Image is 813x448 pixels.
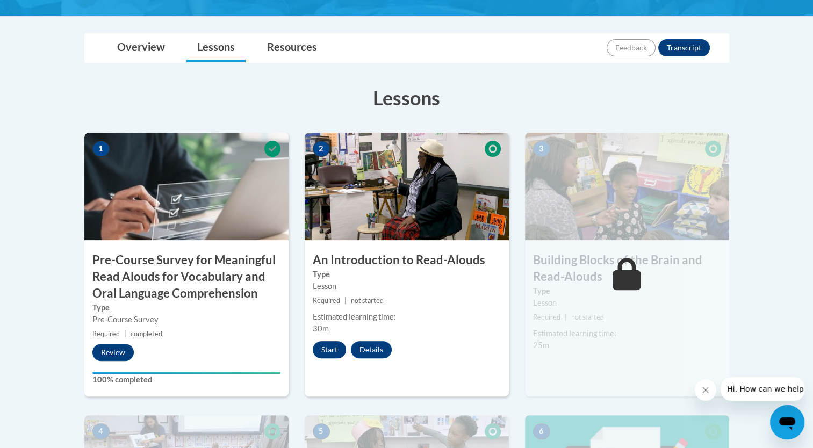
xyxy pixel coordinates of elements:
[84,84,729,111] h3: Lessons
[186,34,246,62] a: Lessons
[313,324,329,333] span: 30m
[533,313,560,321] span: Required
[770,405,804,439] iframe: Button to launch messaging window
[92,141,110,157] span: 1
[84,133,289,240] img: Course Image
[533,141,550,157] span: 3
[525,252,729,285] h3: Building Blocks of the Brain and Read-Alouds
[313,423,330,439] span: 5
[533,285,721,297] label: Type
[525,133,729,240] img: Course Image
[313,341,346,358] button: Start
[305,133,509,240] img: Course Image
[313,280,501,292] div: Lesson
[305,252,509,269] h3: An Introduction to Read-Alouds
[92,314,280,326] div: Pre-Course Survey
[351,341,392,358] button: Details
[313,311,501,323] div: Estimated learning time:
[533,297,721,309] div: Lesson
[344,297,347,305] span: |
[313,297,340,305] span: Required
[721,377,804,401] iframe: Message from company
[131,330,162,338] span: completed
[92,302,280,314] label: Type
[92,330,120,338] span: Required
[571,313,604,321] span: not started
[533,328,721,339] div: Estimated learning time:
[565,313,567,321] span: |
[92,372,280,374] div: Your progress
[84,252,289,301] h3: Pre-Course Survey for Meaningful Read Alouds for Vocabulary and Oral Language Comprehension
[533,423,550,439] span: 6
[313,269,501,280] label: Type
[92,344,134,361] button: Review
[92,423,110,439] span: 4
[658,39,710,56] button: Transcript
[106,34,176,62] a: Overview
[124,330,126,338] span: |
[256,34,328,62] a: Resources
[313,141,330,157] span: 2
[92,374,280,386] label: 100% completed
[6,8,87,16] span: Hi. How can we help?
[695,379,716,401] iframe: Close message
[533,341,549,350] span: 25m
[607,39,656,56] button: Feedback
[351,297,384,305] span: not started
